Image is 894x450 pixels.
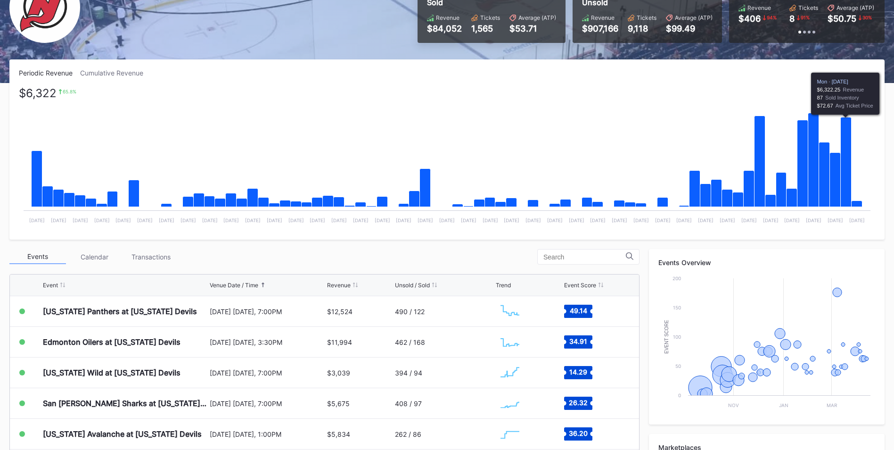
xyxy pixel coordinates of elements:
[496,392,524,415] svg: Chart title
[569,217,584,223] text: [DATE]
[66,250,123,264] div: Calendar
[741,217,757,223] text: [DATE]
[94,217,110,223] text: [DATE]
[395,400,422,408] div: 408 / 97
[310,217,325,223] text: [DATE]
[800,14,811,21] div: 91 %
[9,250,66,264] div: Events
[439,217,455,223] text: [DATE]
[673,275,681,281] text: 200
[29,217,45,223] text: [DATE]
[789,14,795,24] div: 8
[63,89,76,94] div: 65.8 %
[861,14,873,21] div: 30 %
[427,24,462,33] div: $84,052
[210,282,258,289] div: Venue Date / Time
[591,14,615,21] div: Revenue
[43,429,202,439] div: [US_STATE] Avalanche at [US_STATE] Devils
[327,282,351,289] div: Revenue
[375,217,390,223] text: [DATE]
[675,363,681,369] text: 50
[80,69,151,77] div: Cumulative Revenue
[396,217,411,223] text: [DATE]
[267,217,282,223] text: [DATE]
[73,217,88,223] text: [DATE]
[496,361,524,384] svg: Chart title
[395,282,430,289] div: Unsold / Sold
[19,69,80,77] div: Periodic Revenue
[418,217,433,223] text: [DATE]
[590,217,606,223] text: [DATE]
[496,330,524,354] svg: Chart title
[798,4,818,11] div: Tickets
[43,307,197,316] div: [US_STATE] Panthers at [US_STATE] Devils
[666,24,713,33] div: $99.49
[395,430,421,438] div: 262 / 86
[664,320,669,354] text: Event Score
[288,217,304,223] text: [DATE]
[698,217,714,223] text: [DATE]
[19,89,57,98] div: $6,322
[395,338,425,346] div: 462 / 168
[766,14,778,21] div: 94 %
[115,217,131,223] text: [DATE]
[747,4,771,11] div: Revenue
[210,400,325,408] div: [DATE] [DATE], 7:00PM
[202,217,218,223] text: [DATE]
[43,282,58,289] div: Event
[223,217,239,223] text: [DATE]
[569,307,587,315] text: 49.14
[806,217,821,223] text: [DATE]
[480,14,500,21] div: Tickets
[43,337,180,347] div: Edmonton Oilers at [US_STATE] Devils
[675,14,713,21] div: Average (ATP)
[678,392,681,398] text: 0
[471,24,500,33] div: 1,565
[331,217,347,223] text: [DATE]
[51,217,66,223] text: [DATE]
[137,217,153,223] text: [DATE]
[43,368,180,377] div: [US_STATE] Wild at [US_STATE] Devils
[327,338,352,346] div: $11,994
[327,430,350,438] div: $5,834
[655,217,671,223] text: [DATE]
[518,14,556,21] div: Average (ATP)
[784,217,800,223] text: [DATE]
[633,217,649,223] text: [DATE]
[720,217,735,223] text: [DATE]
[210,308,325,316] div: [DATE] [DATE], 7:00PM
[827,402,837,408] text: Mar
[483,217,498,223] text: [DATE]
[637,14,656,21] div: Tickets
[461,217,476,223] text: [DATE]
[159,217,174,223] text: [DATE]
[245,217,261,223] text: [DATE]
[779,402,788,408] text: Jan
[327,369,350,377] div: $3,039
[395,369,422,377] div: 394 / 94
[676,217,692,223] text: [DATE]
[564,282,596,289] div: Event Score
[569,337,587,345] text: 34.91
[210,369,325,377] div: [DATE] [DATE], 7:00PM
[395,308,425,316] div: 490 / 122
[543,253,626,261] input: Search
[673,334,681,340] text: 100
[496,422,524,446] svg: Chart title
[180,217,196,223] text: [DATE]
[496,282,511,289] div: Trend
[496,300,524,323] svg: Chart title
[123,250,179,264] div: Transactions
[658,274,875,415] svg: Chart title
[738,14,761,24] div: $406
[569,429,588,437] text: 36.20
[327,400,350,408] div: $5,675
[436,14,459,21] div: Revenue
[673,305,681,310] text: 150
[504,217,519,223] text: [DATE]
[43,399,207,408] div: San [PERSON_NAME] Sharks at [US_STATE] Devils
[569,399,588,407] text: 26.32
[353,217,369,223] text: [DATE]
[849,217,865,223] text: [DATE]
[828,14,856,24] div: $50.75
